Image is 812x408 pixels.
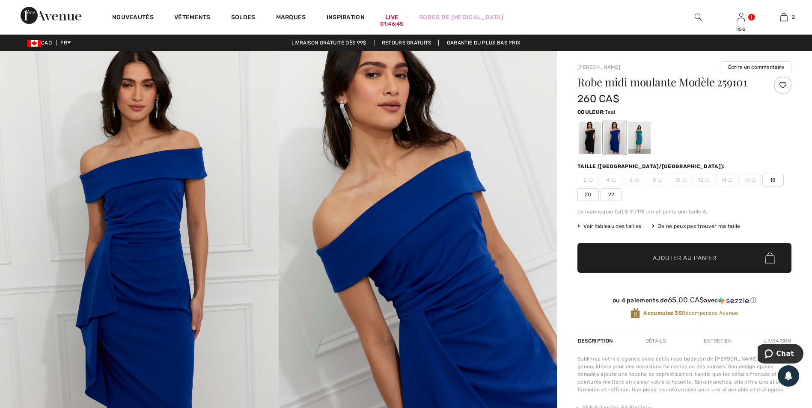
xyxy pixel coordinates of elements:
a: Soldes [231,14,256,23]
div: Je ne peux pas trouver ma taille [652,222,741,230]
span: 22 [601,188,622,201]
span: 10 [670,174,691,186]
div: Détails [638,333,673,349]
span: 65.00 CA$ [668,296,704,304]
button: Écrire un commentaire [721,61,791,73]
div: Le mannequin fait 5'9"/175 cm et porte une taille 6. [577,208,791,216]
img: Bag.svg [765,252,775,263]
div: Taille ([GEOGRAPHIC_DATA]/[GEOGRAPHIC_DATA]): [577,163,727,170]
span: 2 [792,13,795,21]
div: Sublimez votre élégance avec cette robe bodycon de [PERSON_NAME], longueur genou, idéale pour des... [577,355,791,393]
span: Ajouter au panier [653,254,717,263]
div: Description [577,333,615,349]
a: Livraison gratuite dès 99$ [285,40,373,46]
span: Couleur: [577,109,605,115]
a: Vêtements [174,14,211,23]
a: Nouveautés [112,14,154,23]
img: recherche [695,12,702,22]
a: Marques [276,14,306,23]
span: Teal [605,109,615,115]
span: Inspiration [327,14,365,23]
span: FR [60,40,71,46]
a: Retours gratuits [375,40,439,46]
span: 8 [647,174,668,186]
img: ring-m.svg [589,178,593,182]
img: Mon panier [780,12,788,22]
img: ring-m.svg [612,178,616,182]
span: 4 [601,174,622,186]
a: 2 [763,12,805,22]
img: Canadian Dollar [27,40,41,47]
div: Noir [579,122,601,154]
img: ring-m.svg [682,178,687,182]
img: Récompenses Avenue [631,307,640,319]
img: ring-m.svg [635,178,639,182]
img: 1ère Avenue [21,7,81,24]
div: ou 4 paiements de65.00 CA$avecSezzle Cliquez pour en savoir plus sur Sezzle [577,296,791,307]
img: ring-m.svg [728,178,732,182]
span: 12 [693,174,714,186]
button: Ajouter au panier [577,243,791,273]
a: Robes de [MEDICAL_DATA] [419,13,503,22]
img: ring-m.svg [751,178,755,182]
span: 6 [624,174,645,186]
div: 01:46:45 [380,20,403,28]
span: 18 [762,174,784,186]
strong: Accumulez 35 [643,310,682,316]
span: 16 [739,174,761,186]
div: Royal [604,122,626,154]
div: Livraison [762,333,791,349]
span: Voir tableau des tailles [577,222,642,230]
div: Teal [628,122,651,154]
h1: Robe midi moulante Modèle 259101 [577,77,756,88]
a: Se connecter [738,13,745,21]
span: 2 [577,174,599,186]
span: CAD [27,40,55,46]
a: Garantie du plus bas prix [440,40,528,46]
img: ring-m.svg [705,178,709,182]
a: Live01:46:45 [385,13,399,22]
img: ring-m.svg [658,178,662,182]
div: ou 4 paiements de avec [577,296,791,305]
div: lise [720,24,762,33]
img: Sezzle [718,297,749,305]
span: 14 [716,174,738,186]
iframe: Ouvre un widget dans lequel vous pouvez chatter avec l’un de nos agents [758,344,803,365]
div: Entretien [696,333,739,349]
img: Mes infos [738,12,745,22]
span: 20 [577,188,599,201]
span: Récompenses Avenue [643,309,738,317]
span: 260 CA$ [577,93,619,105]
a: [PERSON_NAME] [577,64,620,70]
